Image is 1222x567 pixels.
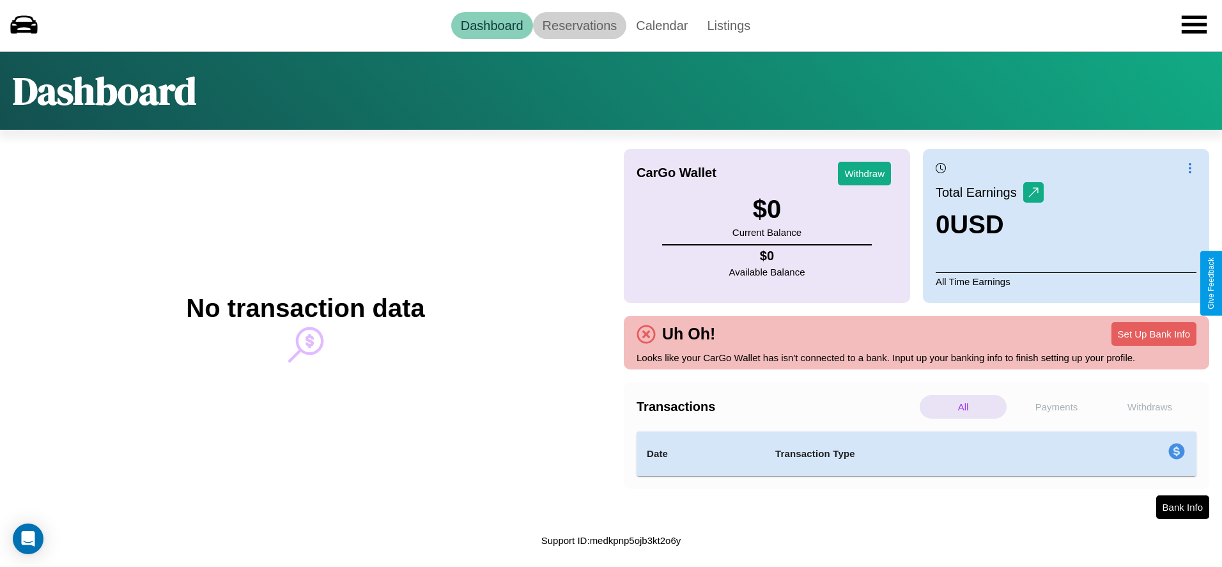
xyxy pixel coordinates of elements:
h4: $ 0 [729,249,805,263]
a: Dashboard [451,12,533,39]
a: Listings [697,12,760,39]
p: All Time Earnings [936,272,1196,290]
h1: Dashboard [13,65,196,117]
div: Open Intercom Messenger [13,524,43,554]
h4: CarGo Wallet [637,166,716,180]
a: Reservations [533,12,627,39]
p: Available Balance [729,263,805,281]
h4: Date [647,446,755,462]
button: Bank Info [1156,495,1209,519]
button: Set Up Bank Info [1111,322,1196,346]
p: Withdraws [1106,395,1193,419]
p: All [920,395,1007,419]
h4: Transaction Type [775,446,1064,462]
p: Support ID: medkpnp5ojb3kt2o6y [541,532,681,549]
table: simple table [637,431,1196,476]
p: Looks like your CarGo Wallet has isn't connected to a bank. Input up your banking info to finish ... [637,349,1196,366]
a: Calendar [626,12,697,39]
div: Give Feedback [1207,258,1216,309]
h3: 0 USD [936,210,1044,239]
p: Current Balance [732,224,801,241]
button: Withdraw [838,162,891,185]
h3: $ 0 [732,195,801,224]
p: Total Earnings [936,181,1023,204]
h4: Transactions [637,400,916,414]
h2: No transaction data [186,294,424,323]
p: Payments [1013,395,1100,419]
h4: Uh Oh! [656,325,722,343]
